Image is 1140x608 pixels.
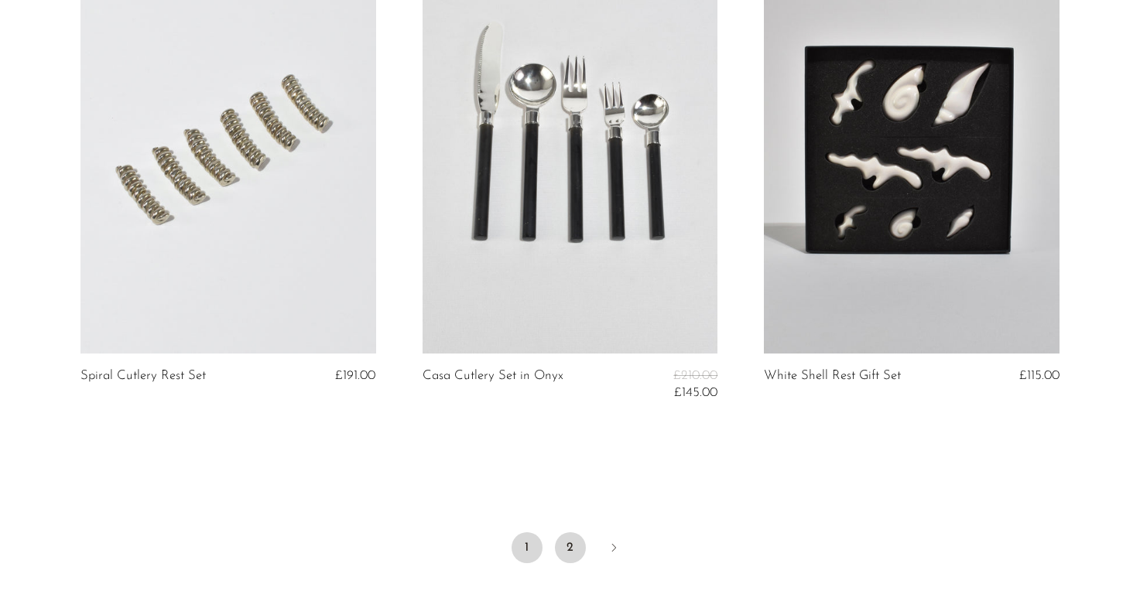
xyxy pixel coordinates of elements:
[598,532,629,566] a: Next
[80,369,206,383] a: Spiral Cutlery Rest Set
[335,369,375,382] span: £191.00
[1019,369,1060,382] span: £115.00
[512,532,543,563] span: 1
[555,532,586,563] a: 2
[423,369,563,401] a: Casa Cutlery Set in Onyx
[674,386,717,399] span: £145.00
[673,369,717,382] span: £210.00
[764,369,901,383] a: White Shell Rest Gift Set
